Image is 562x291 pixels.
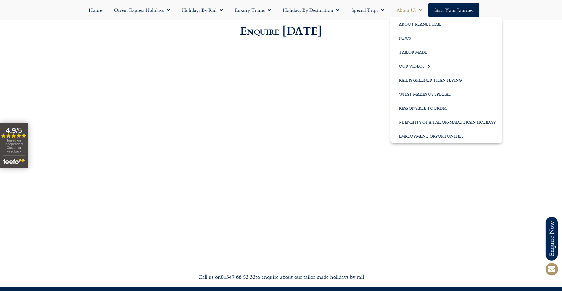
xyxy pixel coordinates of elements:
a: Rail is Greener than Flying [390,73,502,87]
nav: Menu [3,3,559,17]
a: Our Videos [390,59,502,73]
div: Call us on to enquire about our tailor made holidays by rail [111,273,451,280]
strong: 01347 66 53 33 [221,273,255,281]
a: About Planet Rail [390,17,502,31]
iframe: Form [108,42,454,266]
a: 6 Benefits of a Tailor-Made Train Holiday [390,115,502,129]
a: About Us [390,3,428,17]
a: Holidays by Rail [176,3,229,17]
a: What Makes us Special [390,87,502,101]
h3: Enquire [DATE] [111,25,451,36]
a: Responsible Tourism [390,101,502,115]
a: Orient Express Holidays [108,3,176,17]
a: Holidays by Destination [277,3,345,17]
a: Tailor Made [390,45,502,59]
a: Home [83,3,108,17]
a: Luxury Trains [229,3,277,17]
a: Special Trips [345,3,390,17]
a: News [390,31,502,45]
a: Employment Opportunities [390,129,502,143]
ul: About Us [390,17,502,143]
a: Start your Journey [428,3,479,17]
